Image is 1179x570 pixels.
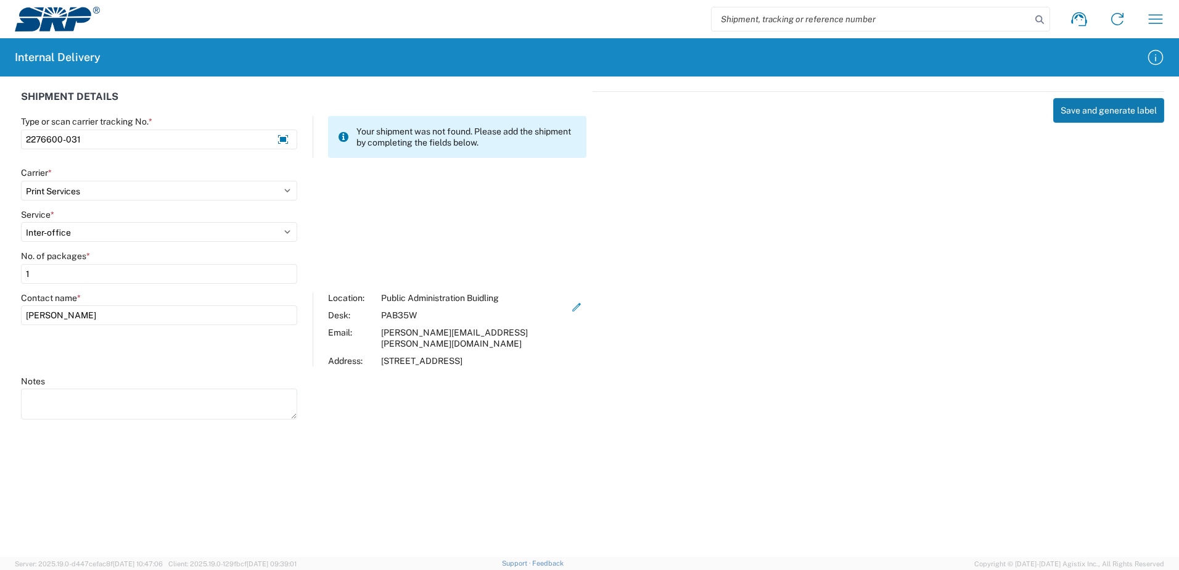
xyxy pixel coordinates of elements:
[381,292,567,304] div: Public Administration Buidling
[712,7,1031,31] input: Shipment, tracking or reference number
[328,327,375,349] div: Email:
[974,558,1164,569] span: Copyright © [DATE]-[DATE] Agistix Inc., All Rights Reserved
[328,310,375,321] div: Desk:
[15,7,100,31] img: srp
[328,355,375,366] div: Address:
[532,560,564,567] a: Feedback
[356,126,577,148] span: Your shipment was not found. Please add the shipment by completing the fields below.
[21,116,152,127] label: Type or scan carrier tracking No.
[21,250,90,262] label: No. of packages
[21,376,45,387] label: Notes
[21,292,81,304] label: Contact name
[21,91,586,116] div: SHIPMENT DETAILS
[247,560,297,568] span: [DATE] 09:39:01
[113,560,163,568] span: [DATE] 10:47:06
[381,355,567,366] div: [STREET_ADDRESS]
[502,560,533,567] a: Support
[21,209,54,220] label: Service
[15,50,101,65] h2: Internal Delivery
[168,560,297,568] span: Client: 2025.19.0-129fbcf
[21,167,52,178] label: Carrier
[1053,98,1164,123] button: Save and generate label
[328,292,375,304] div: Location:
[15,560,163,568] span: Server: 2025.19.0-d447cefac8f
[381,310,567,321] div: PAB35W
[381,327,567,349] div: [PERSON_NAME][EMAIL_ADDRESS][PERSON_NAME][DOMAIN_NAME]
